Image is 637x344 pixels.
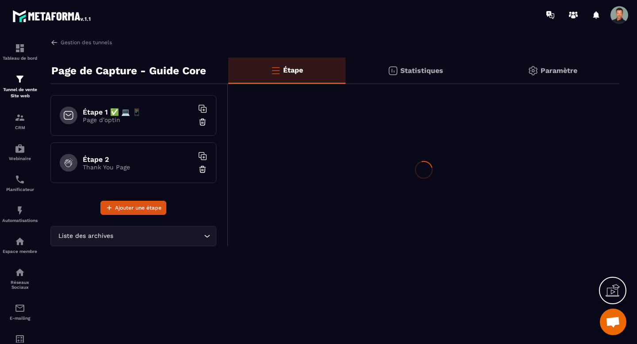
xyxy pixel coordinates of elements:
[15,303,25,313] img: email
[283,66,303,74] p: Étape
[15,74,25,84] img: formation
[2,280,38,290] p: Réseaux Sociaux
[2,316,38,321] p: E-mailing
[2,137,38,168] a: automationsautomationsWebinaire
[50,226,216,246] div: Search for option
[15,205,25,216] img: automations
[115,231,202,241] input: Search for option
[2,36,38,67] a: formationformationTableau de bord
[15,43,25,54] img: formation
[2,187,38,192] p: Planificateur
[2,106,38,137] a: formationformationCRM
[15,143,25,154] img: automations
[100,201,166,215] button: Ajouter une étape
[83,164,193,171] p: Thank You Page
[15,267,25,278] img: social-network
[2,199,38,229] a: automationsautomationsAutomatisations
[83,108,193,116] h6: Étape 1 ✅ 💻 📱
[198,118,207,126] img: trash
[2,260,38,296] a: social-networksocial-networkRéseaux Sociaux
[2,218,38,223] p: Automatisations
[83,155,193,164] h6: Étape 2
[600,309,626,335] div: Ouvrir le chat
[388,65,398,76] img: stats.20deebd0.svg
[528,65,538,76] img: setting-gr.5f69749f.svg
[51,62,206,80] p: Page de Capture - Guide Core
[2,56,38,61] p: Tableau de bord
[115,203,161,212] span: Ajouter une étape
[2,67,38,106] a: formationformationTunnel de vente Site web
[2,125,38,130] p: CRM
[400,66,443,75] p: Statistiques
[541,66,577,75] p: Paramètre
[270,65,281,76] img: bars-o.4a397970.svg
[15,174,25,185] img: scheduler
[15,112,25,123] img: formation
[15,236,25,247] img: automations
[2,168,38,199] a: schedulerschedulerPlanificateur
[198,165,207,174] img: trash
[12,8,92,24] img: logo
[2,87,38,99] p: Tunnel de vente Site web
[50,38,58,46] img: arrow
[50,38,112,46] a: Gestion des tunnels
[2,249,38,254] p: Espace membre
[83,116,193,123] p: Page d'optin
[2,156,38,161] p: Webinaire
[2,229,38,260] a: automationsautomationsEspace membre
[2,296,38,327] a: emailemailE-mailing
[56,231,115,241] span: Liste des archives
